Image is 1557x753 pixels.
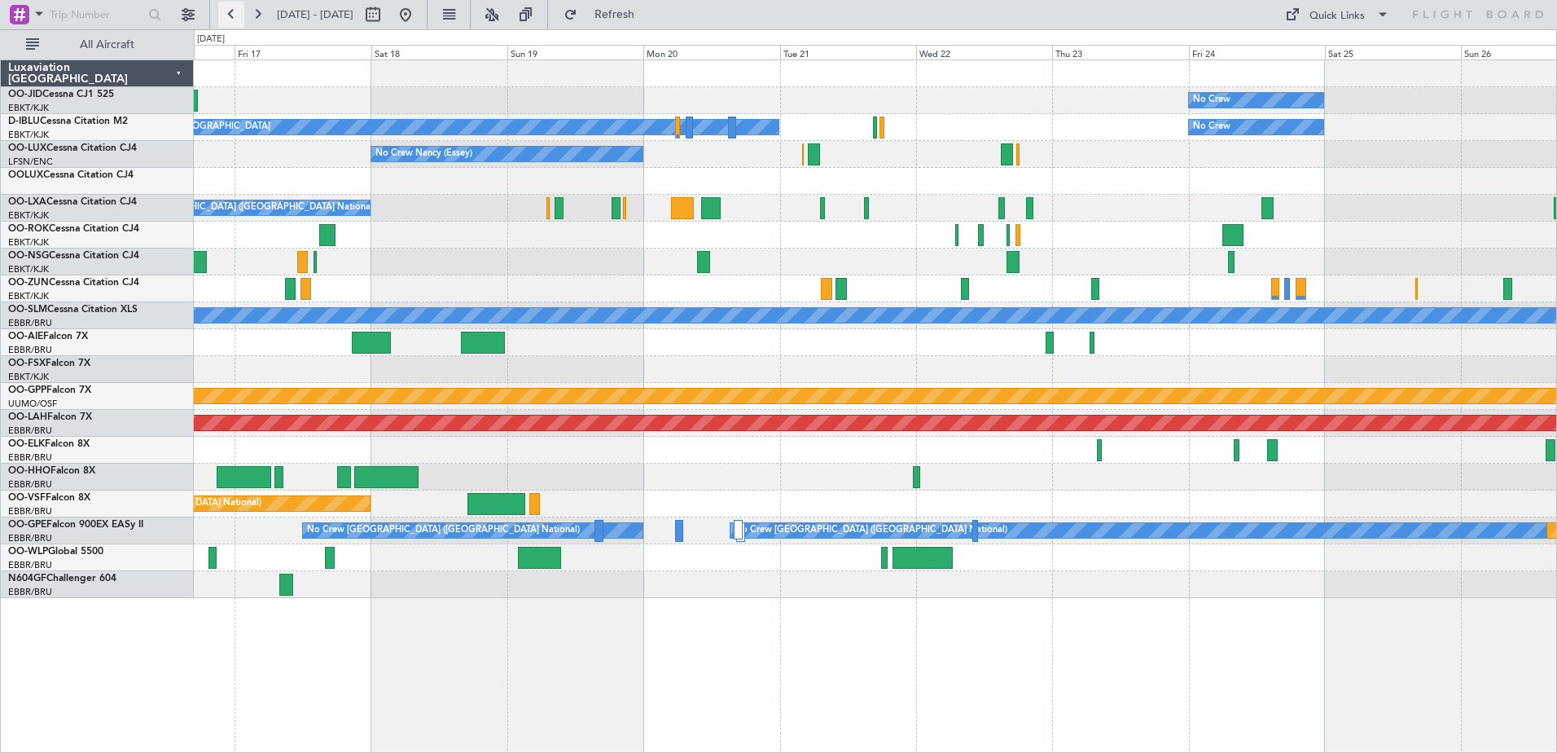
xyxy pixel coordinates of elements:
[8,520,46,530] span: OO-GPE
[8,263,49,275] a: EBKT/KJK
[8,371,49,383] a: EBKT/KJK
[8,143,46,153] span: OO-LUX
[8,278,49,288] span: OO-ZUN
[8,586,52,598] a: EBBR/BRU
[8,197,46,207] span: OO-LXA
[8,197,137,207] a: OO-LXACessna Citation CJ4
[916,45,1052,59] div: Wed 22
[8,236,49,249] a: EBKT/KJK
[8,290,49,302] a: EBKT/KJK
[8,251,49,261] span: OO-NSG
[8,559,52,571] a: EBBR/BRU
[8,574,46,583] span: N604GF
[8,102,49,114] a: EBKT/KJK
[8,493,90,503] a: OO-VSFFalcon 8X
[8,451,52,464] a: EBBR/BRU
[1325,45,1461,59] div: Sat 25
[103,196,375,220] div: No Crew [GEOGRAPHIC_DATA] ([GEOGRAPHIC_DATA] National)
[8,439,90,449] a: OO-ELKFalcon 8X
[1193,88,1230,112] div: No Crew
[507,45,643,59] div: Sun 19
[8,359,90,368] a: OO-FSXFalcon 7X
[8,466,95,476] a: OO-HHOFalcon 8X
[8,305,138,315] a: OO-SLMCessna Citation XLS
[8,332,43,341] span: OO-AIE
[643,45,779,59] div: Mon 20
[8,224,49,234] span: OO-ROK
[8,439,45,449] span: OO-ELK
[8,117,128,126] a: D-IBLUCessna Citation M2
[235,45,371,59] div: Fri 17
[8,412,47,422] span: OO-LAH
[8,359,46,368] span: OO-FSX
[8,305,47,315] span: OO-SLM
[42,39,172,51] span: All Aircraft
[8,478,52,491] a: EBBR/BRU
[18,32,177,58] button: All Aircraft
[735,518,1007,543] div: No Crew [GEOGRAPHIC_DATA] ([GEOGRAPHIC_DATA] National)
[371,45,507,59] div: Sat 18
[8,466,50,476] span: OO-HHO
[8,385,91,395] a: OO-GPPFalcon 7X
[277,7,353,22] span: [DATE] - [DATE]
[8,425,52,437] a: EBBR/BRU
[8,398,57,410] a: UUMO/OSF
[8,209,49,222] a: EBKT/KJK
[8,317,52,329] a: EBBR/BRU
[50,2,143,27] input: Trip Number
[8,224,139,234] a: OO-ROKCessna Citation CJ4
[8,117,40,126] span: D-IBLU
[8,170,43,180] span: OOLUX
[8,493,46,503] span: OO-VSF
[307,518,580,543] div: No Crew [GEOGRAPHIC_DATA] ([GEOGRAPHIC_DATA] National)
[8,385,46,395] span: OO-GPP
[8,547,103,557] a: OO-WLPGlobal 5500
[375,142,472,166] div: No Crew Nancy (Essey)
[8,547,48,557] span: OO-WLP
[8,505,52,517] a: EBBR/BRU
[8,143,137,153] a: OO-LUXCessna Citation CJ4
[8,344,52,356] a: EBBR/BRU
[8,156,53,168] a: LFSN/ENC
[581,9,649,20] span: Refresh
[8,520,143,530] a: OO-GPEFalcon 900EX EASy II
[8,278,139,288] a: OO-ZUNCessna Citation CJ4
[780,45,916,59] div: Tue 21
[1309,8,1365,24] div: Quick Links
[1193,115,1230,139] div: No Crew
[8,574,116,583] a: N604GFChallenger 604
[8,332,88,341] a: OO-AIEFalcon 7X
[8,90,42,99] span: OO-JID
[8,251,139,261] a: OO-NSGCessna Citation CJ4
[8,170,134,180] a: OOLUXCessna Citation CJ4
[556,2,654,28] button: Refresh
[8,90,114,99] a: OO-JIDCessna CJ1 525
[8,532,52,544] a: EBBR/BRU
[8,412,92,422] a: OO-LAHFalcon 7X
[197,33,225,46] div: [DATE]
[8,129,49,141] a: EBKT/KJK
[1052,45,1188,59] div: Thu 23
[1277,2,1397,28] button: Quick Links
[1189,45,1325,59] div: Fri 24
